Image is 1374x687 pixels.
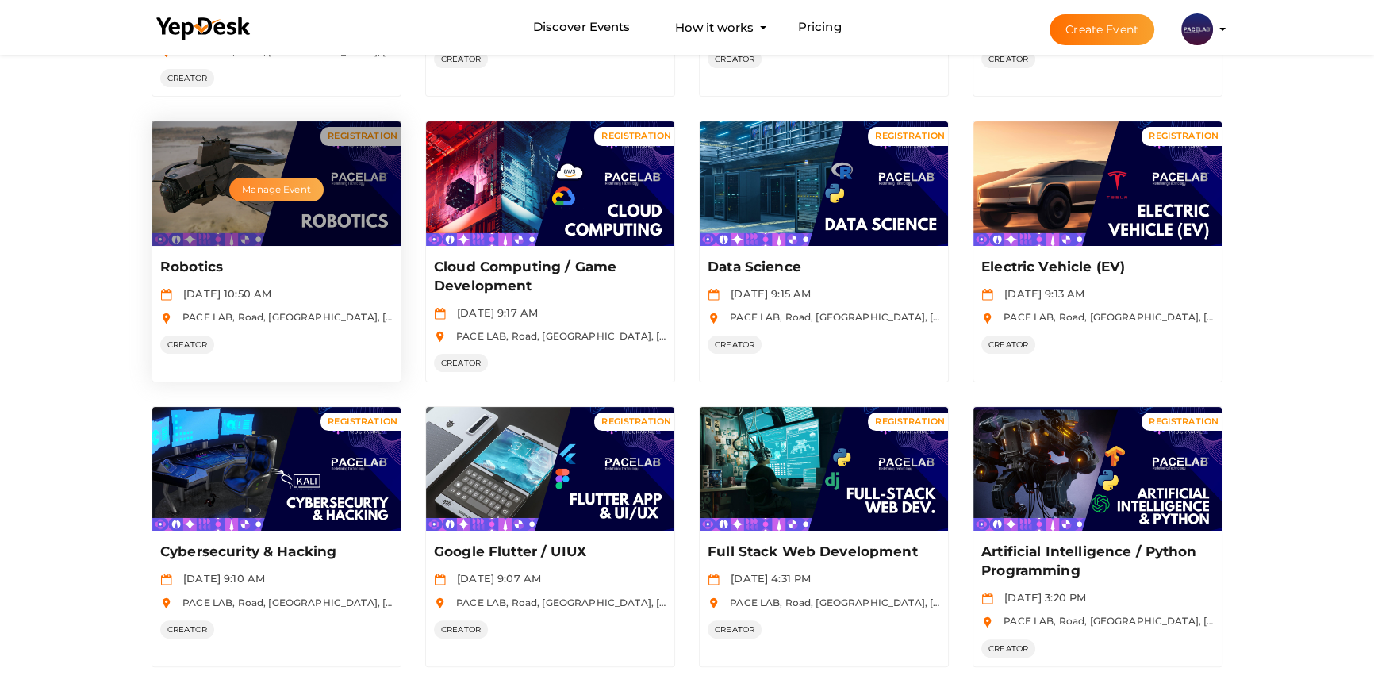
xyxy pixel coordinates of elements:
span: CREATOR [434,354,488,372]
span: [DATE] 9:07 AM [449,572,541,585]
a: Pricing [798,13,842,42]
img: calendar.svg [160,289,172,301]
p: Full Stack Web Development [708,543,935,562]
img: calendar.svg [708,574,720,585]
p: Electric Vehicle (EV) [981,258,1209,277]
span: [DATE] 10:50 AM [175,287,271,300]
span: CREATOR [160,69,214,87]
p: Data Science [708,258,935,277]
span: [DATE] 9:15 AM [723,287,811,300]
p: Artificial Intelligence / Python Programming [981,543,1209,581]
button: Manage Event [229,178,323,201]
img: location.svg [708,313,720,324]
span: CREATOR [160,620,214,639]
button: How it works [670,13,758,42]
a: Discover Events [532,13,630,42]
button: Create Event [1050,14,1154,45]
span: CREATOR [434,50,488,68]
span: CREATOR [981,336,1035,354]
img: calendar.svg [981,289,993,301]
span: [DATE] 4:31 PM [723,572,811,585]
p: Cybersecurity & Hacking [160,543,388,562]
img: calendar.svg [981,593,993,604]
img: location.svg [708,597,720,609]
img: calendar.svg [434,574,446,585]
img: calendar.svg [160,574,172,585]
span: [DATE] 3:20 PM [996,591,1086,604]
span: PACE LAB, Road, [GEOGRAPHIC_DATA], [PERSON_NAME][GEOGRAPHIC_DATA], [GEOGRAPHIC_DATA], [GEOGRAPHIC... [175,311,1032,323]
span: [DATE] 9:10 AM [175,572,265,585]
span: CREATOR [981,639,1035,658]
img: location.svg [160,597,172,609]
img: ACg8ocL0kAMv6lbQGkAvZffMI2AGMQOEcunBVH5P4FVoqBXGP4BOzjY=s100 [1181,13,1213,45]
span: CREATOR [708,50,762,68]
img: location.svg [434,331,446,343]
img: location.svg [434,597,446,609]
img: calendar.svg [434,308,446,320]
span: [DATE] 9:17 AM [449,306,538,319]
span: PACE LAB, Road, [GEOGRAPHIC_DATA], [PERSON_NAME][GEOGRAPHIC_DATA], [GEOGRAPHIC_DATA], [GEOGRAPHIC... [448,597,1306,608]
p: Robotics [160,258,388,277]
span: CREATOR [160,336,214,354]
span: PACE LAB, Road, [GEOGRAPHIC_DATA], [PERSON_NAME][GEOGRAPHIC_DATA], [GEOGRAPHIC_DATA], [GEOGRAPHIC... [175,597,1032,608]
img: calendar.svg [708,289,720,301]
span: CREATOR [708,620,762,639]
span: CREATOR [434,620,488,639]
span: PACE LAB, Road, [GEOGRAPHIC_DATA], [PERSON_NAME][GEOGRAPHIC_DATA], [GEOGRAPHIC_DATA], [GEOGRAPHIC... [448,330,1306,342]
img: location.svg [981,313,993,324]
img: location.svg [981,616,993,628]
p: Google Flutter / UIUX [434,543,662,562]
span: CREATOR [708,336,762,354]
p: Cloud Computing / Game Development [434,258,662,296]
img: location.svg [160,313,172,324]
span: CREATOR [981,50,1035,68]
span: [DATE] 9:13 AM [996,287,1084,300]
